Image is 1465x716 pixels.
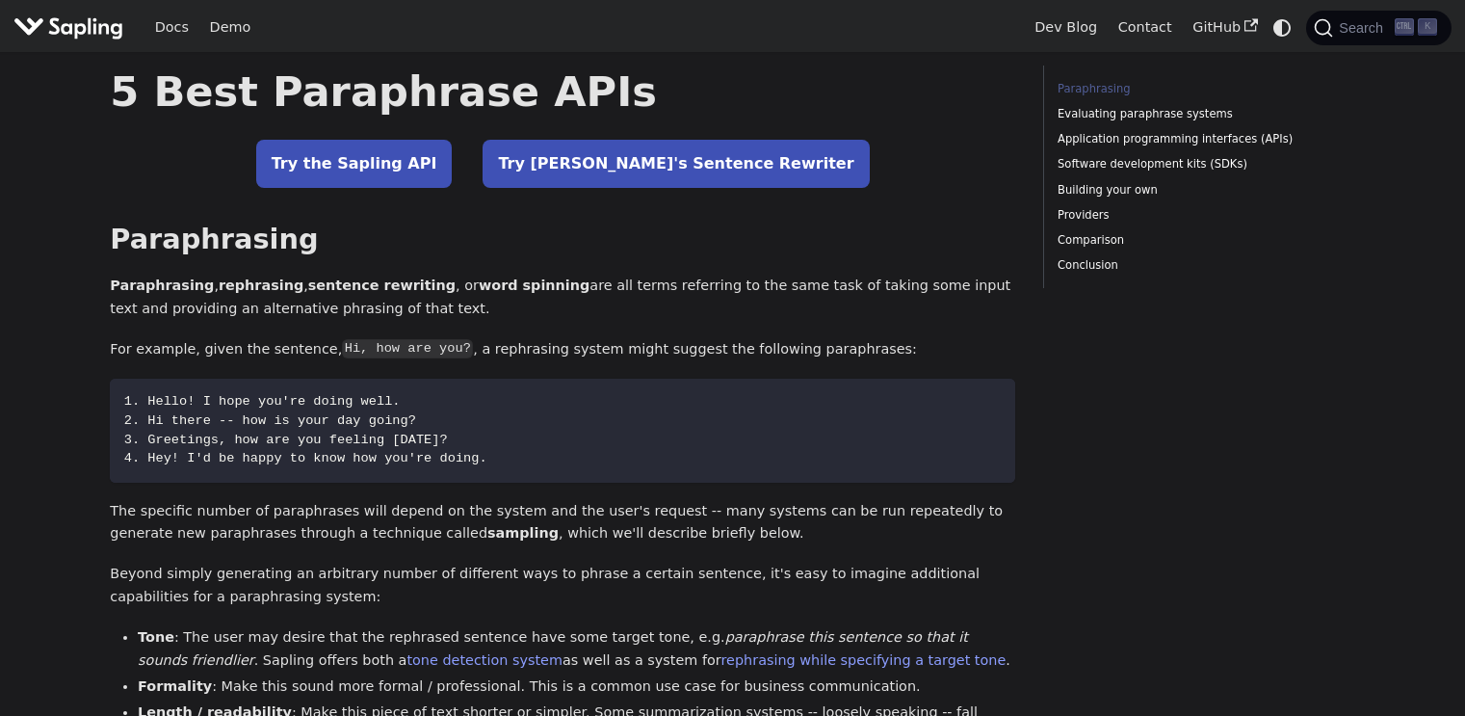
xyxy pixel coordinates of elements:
[1058,256,1319,275] a: Conclusion
[110,563,1015,609] p: Beyond simply generating an arbitrary number of different ways to phrase a certain sentence, it's...
[1108,13,1183,42] a: Contact
[124,451,487,465] span: 4. Hey! I'd be happy to know how you're doing.
[342,339,473,358] code: Hi, how are you?
[1058,130,1319,148] a: Application programming interfaces (APIs)
[138,629,174,645] strong: Tone
[110,275,1015,321] p: , , , or are all terms referring to the same task of taking some input text and providing an alte...
[144,13,199,42] a: Docs
[1269,13,1296,41] button: Switch between dark and light mode (currently system mode)
[110,500,1015,546] p: The specific number of paraphrases will depend on the system and the user's request -- many syste...
[483,140,869,188] a: Try [PERSON_NAME]'s Sentence Rewriter
[1058,105,1319,123] a: Evaluating paraphrase systems
[219,278,303,293] strong: rephrasing
[1058,80,1319,98] a: Paraphrasing
[110,223,1015,257] h2: Paraphrasing
[1306,11,1451,45] button: Search (Ctrl+K)
[1058,206,1319,225] a: Providers
[487,525,559,541] strong: sampling
[199,13,261,42] a: Demo
[1058,181,1319,199] a: Building your own
[138,629,968,668] em: paraphrase this sentence so that it sounds friendlier
[110,66,1015,118] h1: 5 Best Paraphrase APIs
[13,13,123,41] img: Sapling.ai
[110,278,214,293] strong: Paraphrasing
[308,278,456,293] strong: sentence rewriting
[13,13,130,41] a: Sapling.ai
[1058,155,1319,173] a: Software development kits (SDKs)
[138,626,1015,673] li: : The user may desire that the rephrased sentence have some target tone, e.g. . Sapling offers bo...
[256,140,453,188] a: Try the Sapling API
[1333,20,1395,36] span: Search
[721,652,1007,668] a: rephrasing while specifying a target tone
[1418,18,1437,36] kbd: K
[1058,231,1319,250] a: Comparison
[110,338,1015,361] p: For example, given the sentence, , a rephrasing system might suggest the following paraphrases:
[124,413,416,428] span: 2. Hi there -- how is your day going?
[124,394,401,409] span: 1. Hello! I hope you're doing well.
[124,433,448,447] span: 3. Greetings, how are you feeling [DATE]?
[138,678,212,694] strong: Formality
[1024,13,1107,42] a: Dev Blog
[406,652,562,668] a: tone detection system
[1182,13,1268,42] a: GitHub
[138,676,1015,699] li: : Make this sound more formal / professional. This is a common use case for business communication.
[479,278,589,293] strong: word spinning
